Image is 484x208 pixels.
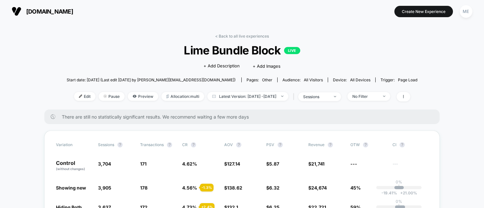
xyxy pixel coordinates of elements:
span: --- [392,162,428,171]
span: $ [308,161,324,167]
button: ? [117,142,123,147]
div: Pages: [247,77,272,82]
span: --- [350,161,357,167]
button: ? [400,142,405,147]
button: [DOMAIN_NAME] [10,6,75,17]
span: Lime Bundle Block [84,43,400,57]
span: Pause [99,92,125,101]
span: Device: [328,77,375,82]
span: 138.62 [227,185,242,191]
button: ? [278,142,283,147]
button: ? [236,142,241,147]
span: 21.00 % [397,191,417,195]
span: $ [308,185,327,191]
span: Showing new [56,185,86,191]
span: $ [224,185,242,191]
div: Audience: [282,77,323,82]
img: edit [79,95,82,98]
span: Page Load [398,77,417,82]
span: + Add Description [203,63,240,69]
span: 171 [140,161,147,167]
span: OTW [350,142,386,147]
span: 5.87 [269,161,279,167]
button: ? [363,142,368,147]
span: Sessions [98,142,114,147]
img: calendar [212,95,216,98]
span: Revenue [308,142,324,147]
p: 0% [396,179,402,184]
span: [DOMAIN_NAME] [26,8,73,15]
span: CR [182,142,188,147]
span: 4.62 % [182,161,197,167]
span: 24,674 [311,185,327,191]
span: 127.14 [227,161,240,167]
span: All Visitors [304,77,323,82]
span: Latest Version: [DATE] - [DATE] [207,92,288,101]
button: ? [167,142,172,147]
span: Edit [74,92,95,101]
span: AOV [224,142,233,147]
span: 4.56 % [182,185,197,191]
p: Control [56,160,92,171]
img: end [334,96,336,97]
div: sessions [303,94,329,99]
div: ME [460,5,472,18]
div: No Filter [352,94,378,99]
span: Start date: [DATE] (Last edit [DATE] by [PERSON_NAME][EMAIL_ADDRESS][DOMAIN_NAME]) [67,77,236,82]
span: Transactions [140,142,164,147]
button: ME [458,5,474,18]
span: 3,905 [98,185,111,191]
img: Visually logo [12,6,21,16]
p: | [398,184,400,189]
span: all devices [350,77,370,82]
span: 45% [350,185,361,191]
span: -19.41 % [381,191,397,195]
span: There are still no statistically significant results. We recommend waiting a few more days [62,114,427,120]
span: PSV [266,142,274,147]
span: + [400,191,403,195]
img: end [281,96,283,97]
span: $ [266,185,280,191]
button: Create New Experience [394,6,453,17]
span: Allocation: multi [161,92,204,101]
span: | [291,92,298,101]
span: (without changes) [56,167,85,171]
span: $ [224,161,240,167]
span: $ [266,161,279,167]
a: < Back to all live experiences [215,34,269,39]
span: Variation [56,142,92,147]
span: other [262,77,272,82]
div: - 1.3 % [200,184,214,191]
span: 178 [140,185,148,191]
p: LIVE [284,47,300,54]
span: 3,704 [98,161,111,167]
span: 21,741 [311,161,324,167]
button: ? [328,142,333,147]
img: rebalance [166,95,169,98]
div: Trigger: [380,77,417,82]
img: end [104,95,107,98]
button: ? [191,142,196,147]
span: + Add Images [253,64,280,69]
p: 0% [396,199,402,204]
span: 6.32 [269,185,280,191]
span: CI [392,142,428,147]
span: Preview [128,92,158,101]
img: end [383,96,385,97]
